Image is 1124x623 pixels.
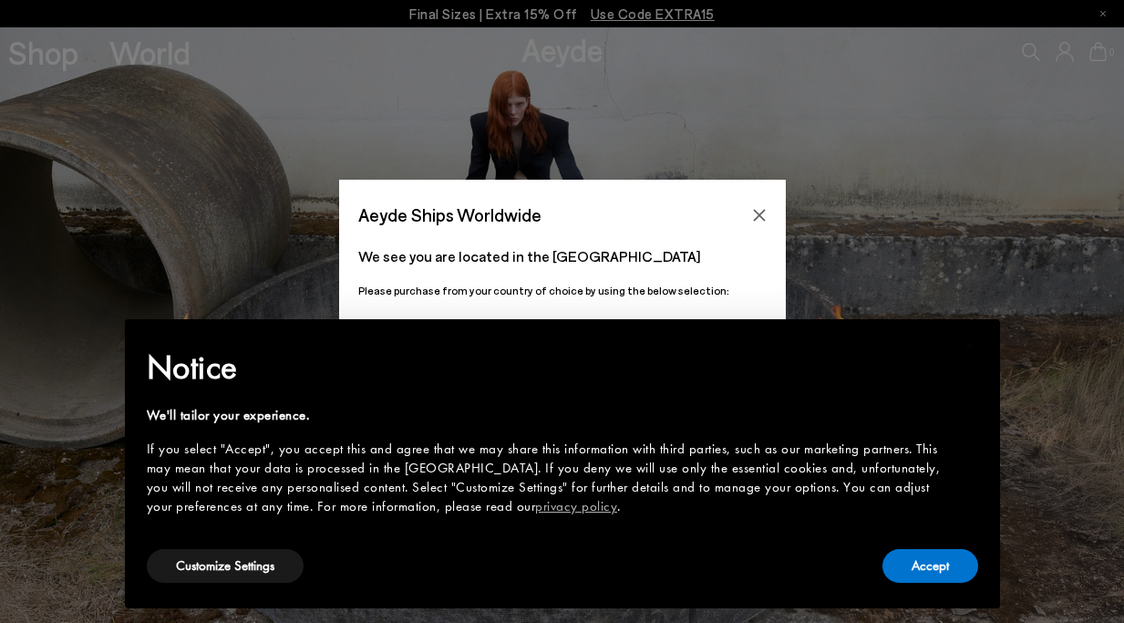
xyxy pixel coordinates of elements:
[949,325,993,369] button: Close this notice
[882,549,978,583] button: Accept
[147,440,949,516] div: If you select "Accept", you accept this and agree that we may share this information with third p...
[358,245,767,267] p: We see you are located in the [GEOGRAPHIC_DATA]
[358,199,541,231] span: Aeyde Ships Worldwide
[147,344,949,391] h2: Notice
[358,282,767,299] p: Please purchase from your country of choice by using the below selection:
[535,497,617,515] a: privacy policy
[964,332,976,360] span: ×
[746,202,773,229] button: Close
[147,549,304,583] button: Customize Settings
[147,406,949,425] div: We'll tailor your experience.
